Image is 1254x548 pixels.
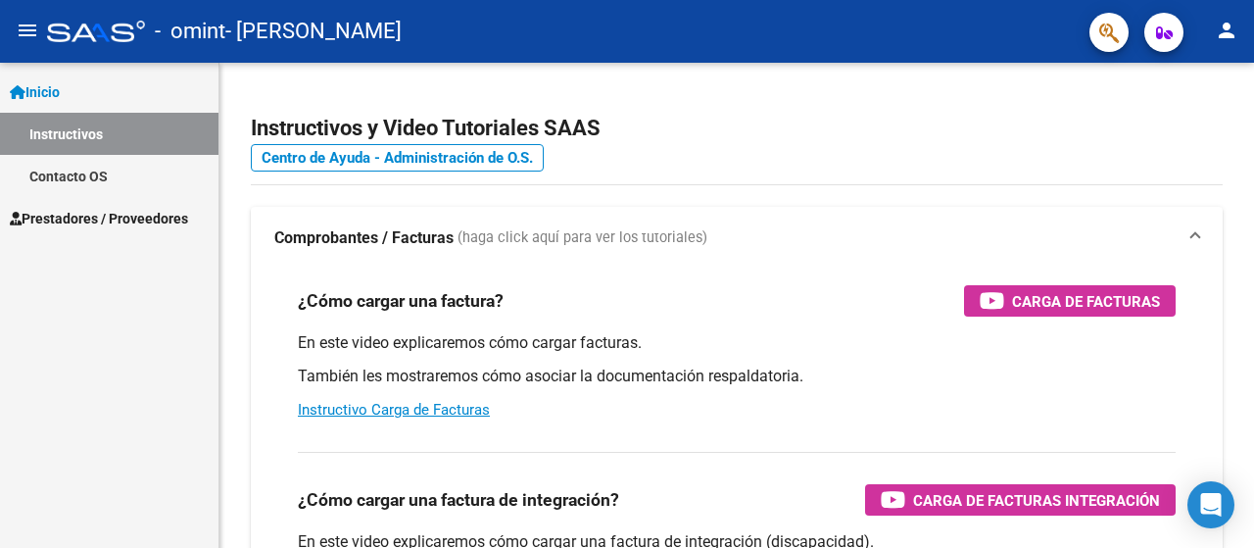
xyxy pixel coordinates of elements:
[251,110,1223,147] h2: Instructivos y Video Tutoriales SAAS
[251,207,1223,270] mat-expansion-panel-header: Comprobantes / Facturas (haga click aquí para ver los tutoriales)
[225,10,402,53] span: - [PERSON_NAME]
[155,10,225,53] span: - omint
[10,81,60,103] span: Inicio
[298,486,619,514] h3: ¿Cómo cargar una factura de integración?
[964,285,1176,317] button: Carga de Facturas
[1215,19,1238,42] mat-icon: person
[913,488,1160,513] span: Carga de Facturas Integración
[274,227,454,249] strong: Comprobantes / Facturas
[298,401,490,419] a: Instructivo Carga de Facturas
[16,19,39,42] mat-icon: menu
[298,332,1176,354] p: En este video explicaremos cómo cargar facturas.
[298,366,1176,387] p: También les mostraremos cómo asociar la documentación respaldatoria.
[1187,481,1234,528] div: Open Intercom Messenger
[251,144,544,172] a: Centro de Ayuda - Administración de O.S.
[10,208,188,229] span: Prestadores / Proveedores
[865,484,1176,516] button: Carga de Facturas Integración
[298,287,504,315] h3: ¿Cómo cargar una factura?
[458,227,707,249] span: (haga click aquí para ver los tutoriales)
[1012,289,1160,314] span: Carga de Facturas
